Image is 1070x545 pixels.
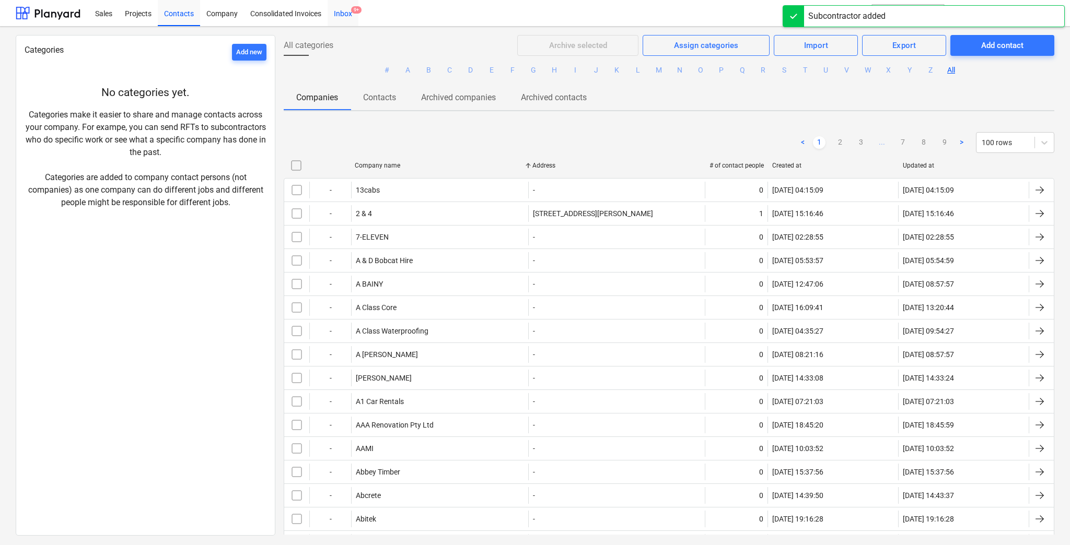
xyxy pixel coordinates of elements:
[533,186,535,194] div: -
[356,397,404,406] div: A1 Car Rentals
[309,464,351,480] div: -
[759,397,763,406] div: 0
[876,136,888,149] span: ...
[759,421,763,429] div: 0
[356,256,413,265] div: A & D Bobcat Hire
[533,327,535,335] div: -
[309,252,351,269] div: -
[759,468,763,476] div: 0
[772,280,823,288] div: [DATE] 12:47:06
[903,303,954,312] div: [DATE] 13:20:44
[569,64,581,77] button: I
[309,276,351,292] div: -
[772,397,823,406] div: [DATE] 07:21:03
[25,86,266,100] p: No categories yet.
[632,64,644,77] button: L
[527,64,540,77] button: G
[643,35,770,56] button: Assign categories
[674,39,738,52] div: Assign categories
[813,136,825,149] a: Page 1 is your current page
[356,374,412,382] div: [PERSON_NAME]
[772,256,823,265] div: [DATE] 05:53:57
[862,64,874,77] button: W
[903,327,954,335] div: [DATE] 09:54:27
[945,64,958,77] button: All
[464,64,477,77] button: D
[533,350,535,359] div: -
[892,39,916,52] div: Export
[25,109,266,209] p: Categories make it easier to share and manage contacts across your company. For exampe, you can s...
[356,327,428,335] div: A Class Waterproofing
[296,91,338,104] p: Companies
[309,417,351,433] div: -
[772,162,894,169] div: Created at
[444,64,456,77] button: C
[236,46,262,58] div: Add new
[903,64,916,77] button: Y
[533,397,535,406] div: -
[759,327,763,335] div: 0
[356,350,418,359] div: A [PERSON_NAME]
[820,64,832,77] button: U
[903,515,954,523] div: [DATE] 19:16:28
[955,136,968,149] a: Next page
[309,205,351,222] div: -
[25,45,64,55] span: Categories
[363,91,396,104] p: Contacts
[778,64,790,77] button: S
[903,350,954,359] div: [DATE] 08:57:57
[759,256,763,265] div: 0
[759,303,763,312] div: 0
[799,64,811,77] button: T
[903,421,954,429] div: [DATE] 18:45:59
[796,136,809,149] a: Previous page
[351,6,362,14] span: 9+
[355,162,524,169] div: Company name
[309,511,351,527] div: -
[381,64,393,77] button: #
[917,136,930,149] a: Page 8
[903,209,954,218] div: [DATE] 15:16:46
[309,229,351,245] div: -
[950,35,1054,56] button: Add contact
[882,64,895,77] button: X
[924,64,937,77] button: Z
[903,491,954,500] div: [DATE] 14:43:37
[759,209,763,218] div: 1
[402,64,414,77] button: A
[772,233,823,241] div: [DATE] 02:28:55
[309,299,351,316] div: -
[772,186,823,194] div: [DATE] 04:15:09
[533,280,535,288] div: -
[356,280,383,288] div: A BAINY
[232,44,266,61] button: Add new
[533,421,535,429] div: -
[673,64,686,77] button: N
[309,393,351,410] div: -
[533,491,535,500] div: -
[759,515,763,523] div: 0
[309,440,351,457] div: -
[590,64,602,77] button: J
[356,303,397,312] div: A Class Core
[757,64,770,77] button: R
[356,186,380,194] div: 13cabs
[903,186,954,194] div: [DATE] 04:15:09
[903,162,1025,169] div: Updated at
[759,374,763,382] div: 0
[759,280,763,288] div: 0
[903,444,954,453] div: [DATE] 10:03:52
[309,182,351,198] div: -
[356,491,381,500] div: Abcrete
[533,303,535,312] div: -
[533,468,535,476] div: -
[855,136,867,149] a: Page 3
[694,64,707,77] button: O
[533,233,535,241] div: -
[611,64,623,77] button: K
[356,233,389,241] div: 7-ELEVEN
[532,162,702,169] div: Address
[759,444,763,453] div: 0
[309,323,351,339] div: -
[772,350,823,359] div: [DATE] 08:21:16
